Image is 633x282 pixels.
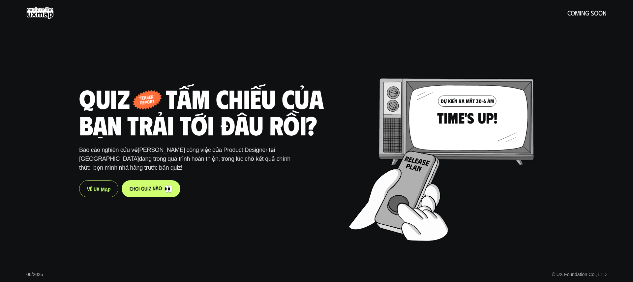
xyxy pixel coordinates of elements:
span: [PERSON_NAME] công việc của Product Designer tại [GEOGRAPHIC_DATA] [79,147,277,162]
span: ơ [135,185,138,192]
a: coming soon [26,7,607,19]
span: q [141,185,144,191]
span: o [159,185,162,191]
span: z [149,185,151,191]
a: © UX Foundation Co., LTD [552,272,607,277]
p: 06/2025 [26,271,43,278]
p: ‘teaser’ [139,95,155,101]
span: i [147,185,149,191]
span: c [130,185,132,192]
span: n [153,185,156,191]
span: p [108,180,110,186]
a: chơiquiznào [122,180,180,197]
span: M [101,180,105,186]
span: X [97,180,100,186]
span: ề [90,179,92,185]
span: U [94,179,97,185]
span: a [105,180,108,186]
span: h [132,185,135,192]
span: V [87,179,90,185]
h5: coming soon [567,9,607,16]
h1: Quiz - tấm chiếu của bạn trải tới đâu rồi? [79,85,341,138]
p: Báo cáo nghiên cứu về đang trong quá trình hoàn thiện, trong lúc chờ kết quả chính thức, bọn mình... [79,146,302,172]
span: i [138,185,140,192]
span: à [156,185,159,191]
p: report [139,99,155,105]
span: u [144,185,147,191]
